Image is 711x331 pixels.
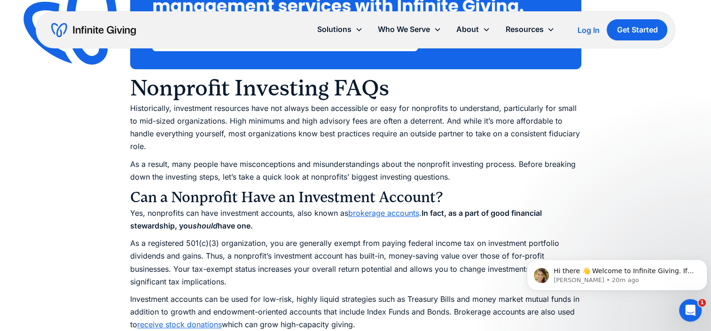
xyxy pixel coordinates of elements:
[130,207,581,232] p: Yes, nonprofits can have investment accounts, also known as .
[577,26,599,34] div: Log In
[130,237,581,288] p: As a registered 501(c)(3) organization, you are generally exempt from paying federal income tax o...
[317,23,352,36] div: Solutions
[456,23,479,36] div: About
[130,102,581,153] p: Historically, investment resources have not always been accessible or easy for nonprofits to unde...
[679,299,702,322] iframe: Intercom live chat
[51,23,136,38] a: home
[498,19,562,39] div: Resources
[193,221,218,230] em: should
[577,24,599,36] a: Log In
[370,19,449,39] div: Who We Serve
[378,23,430,36] div: Who We Serve
[130,74,581,102] h2: Nonprofit Investing FAQs
[130,158,581,183] p: As a result, many people have misconceptions and misunderstandings about the nonprofit investing ...
[137,320,222,329] a: receive stock donations
[523,240,711,306] iframe: Intercom notifications message
[449,19,498,39] div: About
[698,299,706,307] span: 1
[130,188,581,207] h3: Can a Nonprofit Have an Investment Account?
[505,23,543,36] div: Resources
[348,208,419,218] a: brokerage accounts
[310,19,370,39] div: Solutions
[607,19,667,40] a: Get Started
